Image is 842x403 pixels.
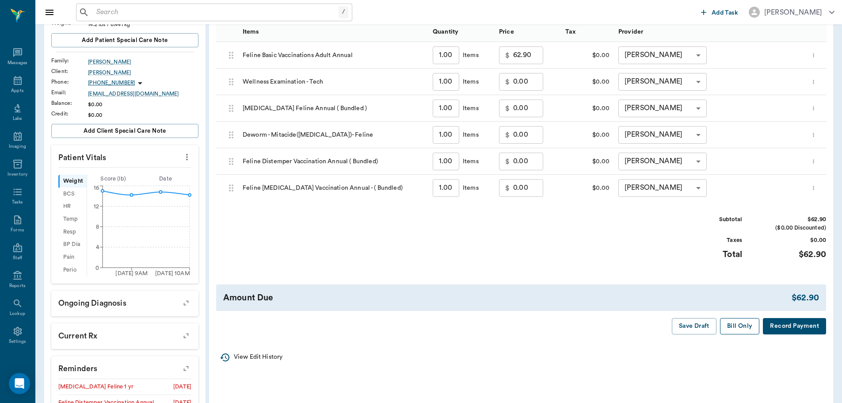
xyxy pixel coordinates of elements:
[51,67,88,75] div: Client :
[94,203,99,209] tspan: 12
[58,200,87,213] div: HR
[10,311,25,317] div: Lookup
[58,175,87,188] div: Weight
[11,227,24,234] div: Forms
[513,100,543,117] input: 0.00
[459,104,479,113] div: Items
[173,383,191,391] div: [DATE]
[88,20,198,28] div: 14.2 lbs / 6.441 kg
[58,226,87,238] div: Resp
[513,73,543,91] input: 0.00
[808,127,819,142] button: more
[697,4,742,20] button: Add Task
[618,126,707,144] div: [PERSON_NAME]
[428,22,495,42] div: Quantity
[13,255,22,261] div: Staff
[58,264,87,276] div: Perio
[51,124,198,138] button: Add client Special Care Note
[88,90,198,98] a: [EMAIL_ADDRESS][DOMAIN_NAME]
[9,143,26,150] div: Imaging
[87,175,140,183] div: Score ( lb )
[561,69,614,95] div: $0.00
[561,175,614,201] div: $0.00
[238,122,428,148] div: Deworm - Mitacide([MEDICAL_DATA])- Feline
[180,150,194,165] button: more
[505,130,510,140] p: $
[618,153,707,170] div: [PERSON_NAME]
[238,95,428,122] div: [MEDICAL_DATA] Feline Annual ( Bundled )
[238,175,428,201] div: Feline [MEDICAL_DATA] Vaccination Annual - ( Bundled)
[561,42,614,69] div: $0.00
[676,215,742,224] div: Subtotal
[808,154,819,169] button: more
[618,100,707,117] div: [PERSON_NAME]
[11,88,23,94] div: Appts
[618,73,707,91] div: [PERSON_NAME]
[505,183,510,193] p: $
[13,115,22,122] div: Labs
[459,184,479,192] div: Items
[459,51,479,60] div: Items
[58,251,87,264] div: Pain
[58,188,87,200] div: BCS
[513,126,543,144] input: 0.00
[238,42,428,69] div: Feline Basic Vaccinations Adult Annual
[513,46,543,64] input: 0.00
[499,19,514,44] div: Price
[95,265,99,270] tspan: 0
[763,318,826,334] button: Record Payment
[238,22,428,42] div: Items
[561,122,614,148] div: $0.00
[808,101,819,116] button: more
[505,77,510,87] p: $
[9,338,27,345] div: Settings
[51,291,198,313] p: Ongoing diagnosis
[51,78,88,86] div: Phone :
[51,323,198,345] p: Current Rx
[614,22,804,42] div: Provider
[88,79,135,87] p: [PHONE_NUMBER]
[41,4,58,21] button: Close drawer
[618,19,643,44] div: Provider
[88,69,198,77] a: [PERSON_NAME]
[433,19,458,44] div: Quantity
[9,373,30,394] div: Open Intercom Messenger
[51,33,198,47] button: Add patient Special Care Note
[760,215,826,224] div: $62.90
[459,157,479,166] div: Items
[115,271,148,276] tspan: [DATE] 9AM
[51,99,88,107] div: Balance :
[676,248,742,261] div: Total
[513,179,543,197] input: 0.00
[676,236,742,245] div: Taxes
[561,95,614,122] div: $0.00
[505,50,510,61] p: $
[51,145,198,167] p: Patient Vitals
[8,60,28,66] div: Messages
[339,6,348,18] div: /
[808,74,819,89] button: more
[760,248,826,261] div: $62.90
[238,148,428,175] div: Feline Distemper Vaccination Annual ( Bundled)
[618,179,707,197] div: [PERSON_NAME]
[742,4,842,20] button: [PERSON_NAME]
[238,69,428,95] div: Wellness Examination - Tech
[243,19,259,44] div: Items
[96,245,99,250] tspan: 4
[459,130,479,139] div: Items
[94,185,99,191] tspan: 16
[505,103,510,114] p: $
[565,19,575,44] div: Tax
[760,224,826,232] div: ($0.00 Discounted)
[618,46,707,64] div: [PERSON_NAME]
[88,100,198,108] div: $0.00
[51,88,88,96] div: Email :
[12,199,23,206] div: Tasks
[139,175,192,183] div: Date
[88,58,198,66] a: [PERSON_NAME]
[808,180,819,196] button: more
[720,318,760,334] button: Bill Only
[84,126,166,136] span: Add client Special Care Note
